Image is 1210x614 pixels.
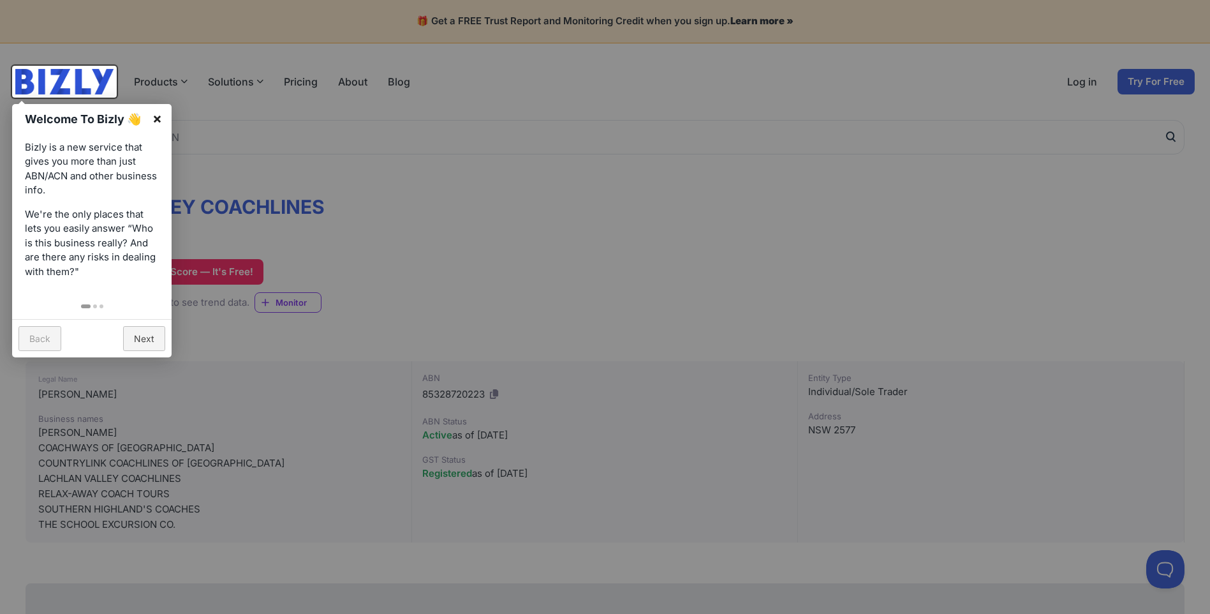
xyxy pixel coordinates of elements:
p: Bizly is a new service that gives you more than just ABN/ACN and other business info. [25,140,159,198]
a: Back [18,326,61,351]
h1: Welcome To Bizly 👋 [25,110,145,128]
a: Next [123,326,165,351]
a: × [143,104,172,133]
p: We're the only places that lets you easily answer “Who is this business really? And are there any... [25,207,159,280]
